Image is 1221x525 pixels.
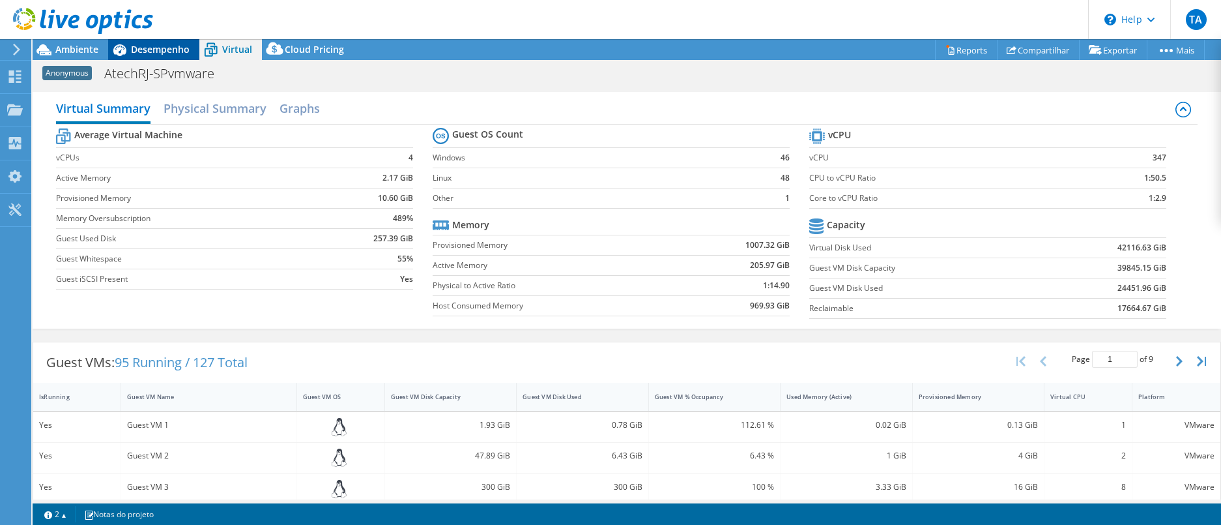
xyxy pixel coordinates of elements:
[164,95,266,121] h2: Physical Summary
[39,449,115,463] div: Yes
[1050,480,1126,494] div: 8
[378,192,413,205] b: 10.60 GiB
[127,393,275,401] div: Guest VM Name
[285,43,344,55] span: Cloud Pricing
[809,172,1085,185] label: CPU to vCPU Ratio
[56,212,328,225] label: Memory Oversubscription
[1050,393,1110,401] div: Virtual CPU
[809,151,1085,164] label: vCPU
[1050,418,1126,432] div: 1
[39,418,115,432] div: Yes
[745,239,790,252] b: 1007.32 GiB
[56,252,328,265] label: Guest Whitespace
[523,449,642,463] div: 6.43 GiB
[786,480,906,494] div: 3.33 GiB
[1104,14,1116,25] svg: \n
[809,282,1042,295] label: Guest VM Disk Used
[433,239,678,252] label: Provisioned Memory
[997,40,1080,60] a: Compartilhar
[433,151,757,164] label: Windows
[74,128,182,142] b: Average Virtual Machine
[39,393,99,401] div: IsRunning
[56,273,328,286] label: Guest iSCSI Present
[56,151,328,164] label: vCPUs
[750,299,790,312] b: 969.93 GiB
[1144,172,1166,185] b: 1:50.5
[433,279,678,292] label: Physical to Active Ratio
[655,418,774,432] div: 112.61 %
[1117,282,1166,295] b: 24451.96 GiB
[280,95,320,121] h2: Graphs
[919,449,1038,463] div: 4 GiB
[391,418,510,432] div: 1.93 GiB
[56,95,151,124] h2: Virtual Summary
[919,393,1022,401] div: Provisioned Memory
[42,66,92,80] span: Anonymous
[1138,449,1214,463] div: VMware
[1138,418,1214,432] div: VMware
[56,192,328,205] label: Provisioned Memory
[115,353,248,371] span: 95 Running / 127 Total
[55,43,98,55] span: Ambiente
[1149,192,1166,205] b: 1:2.9
[39,480,115,494] div: Yes
[56,232,328,245] label: Guest Used Disk
[655,449,774,463] div: 6.43 %
[1117,262,1166,275] b: 39845.15 GiB
[919,418,1038,432] div: 0.13 GiB
[785,192,790,205] b: 1
[781,172,790,185] b: 48
[781,151,790,164] b: 46
[1117,302,1166,315] b: 17664.67 GiB
[452,218,489,232] b: Memory
[433,192,757,205] label: Other
[786,418,906,432] div: 0.02 GiB
[409,151,413,164] b: 4
[397,252,413,265] b: 55%
[433,299,678,312] label: Host Consumed Memory
[131,43,190,55] span: Desempenho
[391,480,510,494] div: 300 GiB
[391,449,510,463] div: 47.89 GiB
[809,241,1042,254] label: Virtual Disk Used
[433,259,678,272] label: Active Memory
[935,40,998,60] a: Reports
[1153,151,1166,164] b: 347
[1147,40,1205,60] a: Mais
[1072,351,1153,368] span: Page of
[655,480,774,494] div: 100 %
[1149,353,1153,365] span: 9
[127,449,291,463] div: Guest VM 2
[33,342,261,383] div: Guest VMs:
[655,393,758,401] div: Guest VM % Occupancy
[373,232,413,245] b: 257.39 GiB
[786,393,890,401] div: Used Memory (Active)
[1186,9,1207,30] span: TA
[400,273,413,286] b: Yes
[35,506,76,522] a: 2
[452,128,523,141] b: Guest OS Count
[1138,480,1214,494] div: VMware
[1050,449,1126,463] div: 2
[1138,393,1199,401] div: Platform
[127,418,291,432] div: Guest VM 1
[809,192,1085,205] label: Core to vCPU Ratio
[127,480,291,494] div: Guest VM 3
[433,172,757,185] label: Linux
[786,449,906,463] div: 1 GiB
[222,43,252,55] span: Virtual
[382,172,413,185] b: 2.17 GiB
[98,67,235,81] h1: AtechRJ-SPvmware
[809,302,1042,315] label: Reclaimable
[828,128,851,142] b: vCPU
[827,218,865,232] b: Capacity
[1092,351,1138,368] input: jump to page
[1079,40,1147,60] a: Exportar
[1117,241,1166,254] b: 42116.63 GiB
[75,506,163,522] a: Notas do projeto
[303,393,363,401] div: Guest VM OS
[919,480,1038,494] div: 16 GiB
[523,393,626,401] div: Guest VM Disk Used
[523,418,642,432] div: 0.78 GiB
[809,262,1042,275] label: Guest VM Disk Capacity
